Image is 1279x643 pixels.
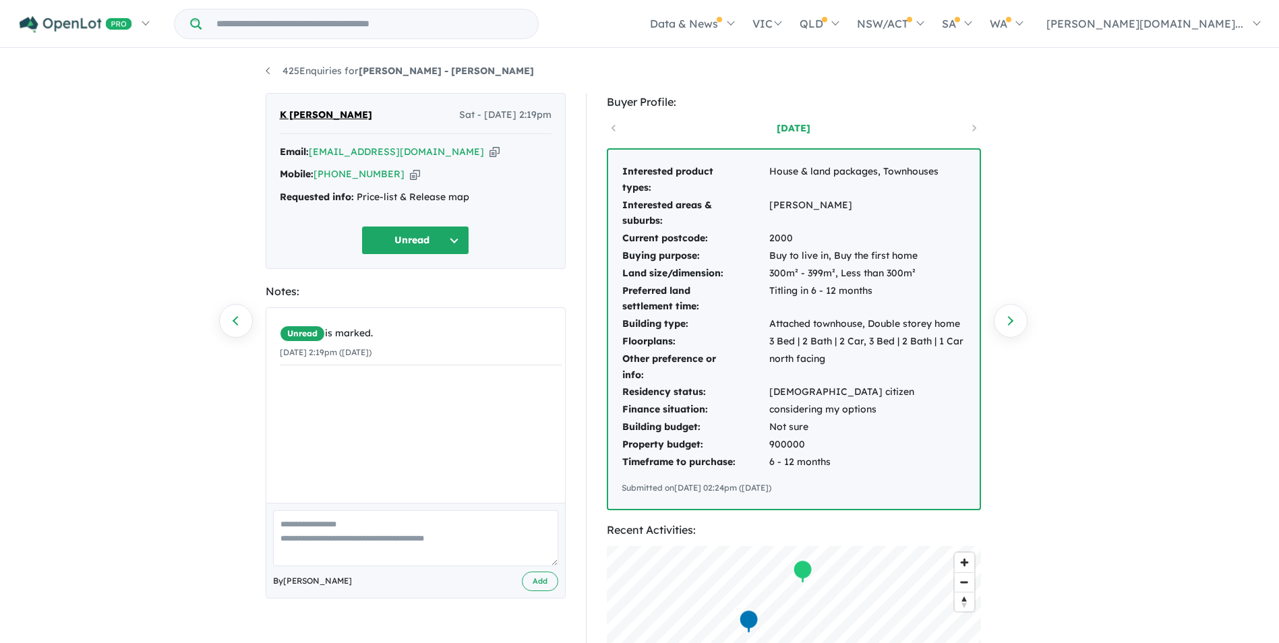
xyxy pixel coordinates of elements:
a: [EMAIL_ADDRESS][DOMAIN_NAME] [309,146,484,158]
td: Attached townhouse, Double storey home [769,315,964,333]
td: Building type: [622,315,769,333]
td: [PERSON_NAME] [769,197,964,231]
strong: Mobile: [280,168,314,180]
span: Reset bearing to north [955,592,974,611]
td: 6 - 12 months [769,454,964,471]
div: Price-list & Release map [280,189,552,206]
td: considering my options [769,401,964,419]
div: Map marker [738,609,759,634]
span: Unread [280,326,325,342]
td: 900000 [769,436,964,454]
td: Preferred land settlement time: [622,282,769,316]
span: [PERSON_NAME][DOMAIN_NAME]... [1046,17,1243,30]
td: Buy to live in, Buy the first home [769,247,964,265]
td: Floorplans: [622,333,769,350]
button: Copy [489,145,500,159]
td: 3 Bed | 2 Bath | 2 Car, 3 Bed | 2 Bath | 1 Car [769,333,964,350]
td: north facing [769,350,964,384]
a: [PHONE_NUMBER] [314,168,405,180]
small: [DATE] 2:19pm ([DATE]) [280,347,371,357]
div: Map marker [792,559,812,584]
td: House & land packages, Townhouses [769,163,964,197]
td: Finance situation: [622,401,769,419]
button: Unread [361,226,469,255]
a: 425Enquiries for[PERSON_NAME] - [PERSON_NAME] [266,65,534,77]
td: [DEMOGRAPHIC_DATA] citizen [769,384,964,401]
div: Recent Activities: [607,521,981,539]
span: K [PERSON_NAME] [280,107,372,123]
strong: Email: [280,146,309,158]
td: Not sure [769,419,964,436]
span: Zoom out [955,573,974,592]
button: Reset bearing to north [955,592,974,611]
button: Zoom out [955,572,974,592]
td: 300m² - 399m², Less than 300m² [769,265,964,282]
strong: [PERSON_NAME] - [PERSON_NAME] [359,65,534,77]
button: Add [522,572,558,591]
div: Buyer Profile: [607,93,981,111]
span: Sat - [DATE] 2:19pm [459,107,552,123]
div: Notes: [266,282,566,301]
td: Titling in 6 - 12 months [769,282,964,316]
button: Copy [410,167,420,181]
td: Interested product types: [622,163,769,197]
td: Property budget: [622,436,769,454]
div: is marked. [280,326,562,342]
input: Try estate name, suburb, builder or developer [204,9,535,38]
td: Building budget: [622,419,769,436]
a: [DATE] [736,121,851,135]
img: Openlot PRO Logo White [20,16,132,33]
td: Buying purpose: [622,247,769,265]
td: Other preference or info: [622,350,769,384]
nav: breadcrumb [266,63,1014,80]
td: Current postcode: [622,230,769,247]
button: Zoom in [955,553,974,572]
td: Timeframe to purchase: [622,454,769,471]
td: Residency status: [622,384,769,401]
td: Interested areas & suburbs: [622,197,769,231]
strong: Requested info: [280,191,354,203]
div: Submitted on [DATE] 02:24pm ([DATE]) [622,481,966,495]
span: By [PERSON_NAME] [273,574,352,588]
td: 2000 [769,230,964,247]
td: Land size/dimension: [622,265,769,282]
